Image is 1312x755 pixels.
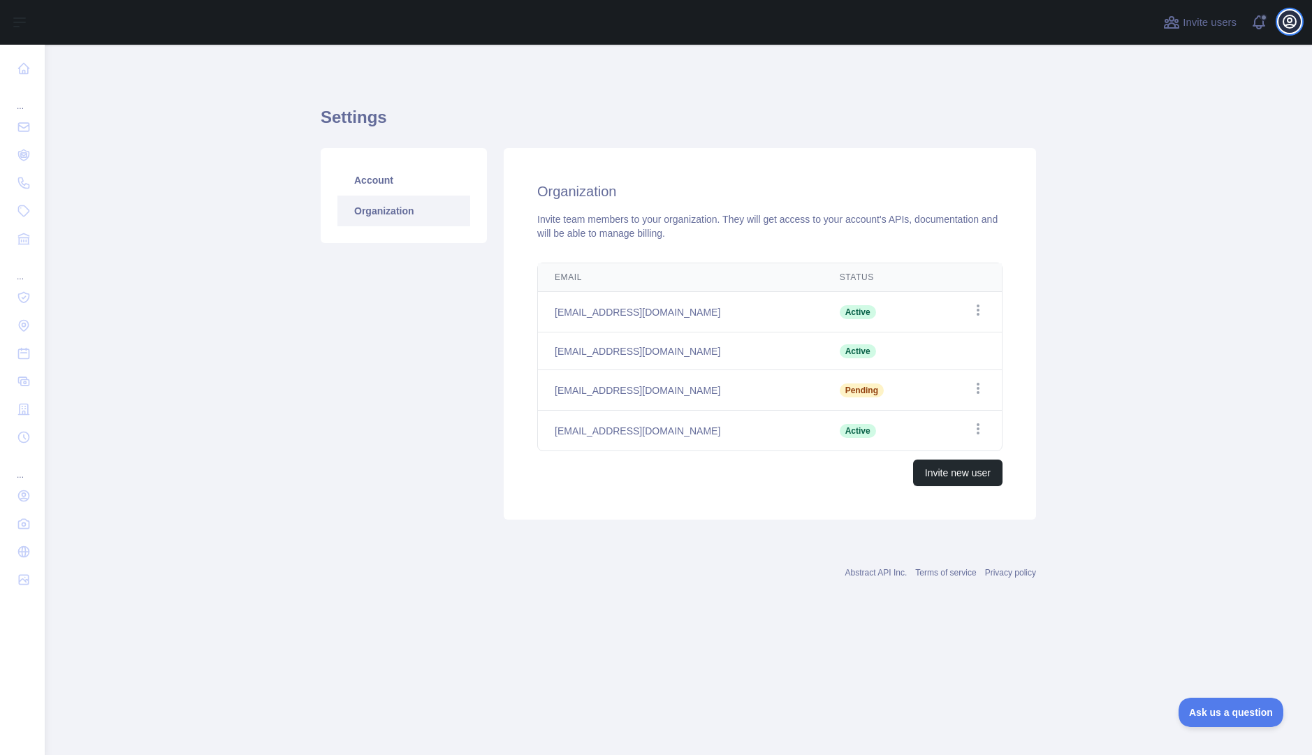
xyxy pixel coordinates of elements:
[337,165,470,196] a: Account
[537,212,1003,240] div: Invite team members to your organization. They will get access to your account's APIs, documentat...
[840,383,884,397] span: Pending
[1160,11,1239,34] button: Invite users
[538,292,823,332] td: [EMAIL_ADDRESS][DOMAIN_NAME]
[321,106,1036,140] h1: Settings
[537,182,1003,201] h2: Organization
[538,370,823,411] td: [EMAIL_ADDRESS][DOMAIN_NAME]
[11,84,34,112] div: ...
[985,568,1036,578] a: Privacy policy
[11,254,34,282] div: ...
[337,196,470,226] a: Organization
[845,568,908,578] a: Abstract API Inc.
[11,453,34,481] div: ...
[538,332,823,370] td: [EMAIL_ADDRESS][DOMAIN_NAME]
[840,344,876,358] span: Active
[823,263,934,292] th: Status
[538,411,823,451] td: [EMAIL_ADDRESS][DOMAIN_NAME]
[1179,698,1284,727] iframe: Toggle Customer Support
[913,460,1003,486] button: Invite new user
[1183,15,1237,31] span: Invite users
[840,305,876,319] span: Active
[915,568,976,578] a: Terms of service
[840,424,876,438] span: Active
[538,263,823,292] th: Email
